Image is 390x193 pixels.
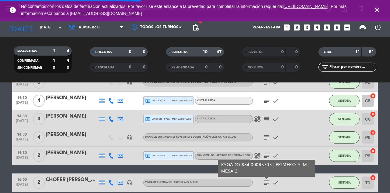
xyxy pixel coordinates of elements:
[272,115,279,123] i: check
[254,115,261,123] i: healing
[338,81,351,84] span: SENTADA
[172,154,192,158] span: mercadopago
[283,24,291,31] i: looks_one
[14,112,30,119] span: 14:30
[5,21,37,34] i: [DATE]
[253,25,281,30] span: Reservas para
[263,115,270,123] i: subject
[95,66,114,69] span: CANCELADA
[46,149,97,157] div: [PERSON_NAME]
[197,154,273,157] span: PICNIC EN LOS JARDINES CON VISITA Y DEGUSTACIÓN CLÁSICA
[17,50,37,53] span: RESERVADAS
[281,50,284,54] strong: 0
[199,20,202,24] span: fiber_manual_record
[95,51,112,54] span: CHECK INS
[67,58,70,63] strong: 4
[14,94,30,101] span: 14:30
[272,97,279,104] i: check
[329,131,360,144] button: SENTADA
[370,129,376,136] i: cancel
[338,117,351,121] span: SENTADA
[329,113,360,125] button: SENTADA
[33,177,45,189] span: 2
[129,50,131,54] strong: 0
[374,6,381,14] i: close
[143,50,147,54] strong: 0
[203,50,207,54] strong: 10
[263,179,270,186] i: subject
[21,4,346,16] a: . Por más información escríbanos a [EMAIL_ADDRESS][DOMAIN_NAME]
[343,24,351,31] i: add_box
[14,183,30,190] span: [DATE]
[370,175,376,181] i: cancel
[9,6,16,14] i: error
[145,98,151,104] i: local_atm
[145,153,151,158] i: local_atm
[359,24,366,31] span: print
[321,64,329,71] i: filter_list
[14,119,30,126] span: [DATE]
[221,162,312,175] div: PAGADO $34.000R5705 | PRIMERO ALM | MESA 2
[33,95,45,107] span: 4
[323,24,331,31] i: looks_5
[46,112,97,120] div: [PERSON_NAME]
[254,152,261,159] i: healing
[338,136,351,139] span: SENTADA
[272,79,279,86] i: check
[192,24,199,31] span: pending_actions
[272,179,279,186] i: check
[21,4,346,16] span: No contamos con los datos de facturación actualizados. Por favor use este enlance a la brevedad p...
[14,130,30,137] span: 14:30
[263,134,270,141] i: subject
[222,136,236,138] span: , ARS 20.000
[322,51,331,54] span: TOTAL
[374,24,381,31] i: power_settings_new
[145,153,165,158] span: visa * 1458
[293,24,301,31] i: looks_two
[172,99,192,103] span: mercadopago
[14,176,30,183] span: 16:00
[172,117,192,121] span: mercadopago
[295,50,299,54] strong: 0
[145,116,170,122] span: master * 5792
[79,25,100,30] span: Almuerzo
[370,148,376,154] i: cancel
[14,82,30,89] span: [DATE]
[333,24,341,31] i: looks_6
[197,118,215,120] span: VISITA CLÁSICA
[127,80,132,85] i: headset_mic
[272,134,279,141] i: check
[14,149,30,156] span: 14:30
[370,93,376,99] i: cancel
[46,176,97,184] div: CHOFER [PERSON_NAME] | [PERSON_NAME]
[172,66,194,69] span: RE AGENDADA
[295,65,299,69] strong: 0
[67,49,70,53] strong: 4
[53,65,55,70] strong: 0
[370,111,376,117] i: cancel
[355,50,360,54] strong: 11
[127,135,132,140] i: headset_mic
[248,66,263,69] span: NO SHOW
[272,152,279,159] i: check
[313,24,321,31] i: looks_4
[329,76,360,89] button: SENTADA
[17,66,42,69] span: SIN CONFIRMAR
[14,101,30,108] span: [DATE]
[222,81,236,83] span: , ARS 20.000
[217,50,223,54] strong: 47
[338,99,351,102] span: SENTADA
[283,4,328,9] a: [URL][DOMAIN_NAME]
[281,65,284,69] strong: 0
[329,95,360,107] button: SENTADA
[263,152,270,159] i: subject
[53,58,55,63] strong: 1
[14,137,30,144] span: [DATE]
[129,65,131,69] strong: 0
[57,24,64,31] i: arrow_drop_down
[33,150,45,162] span: 2
[17,59,38,62] span: CONFIRMADA
[33,113,45,125] span: 3
[329,177,360,189] button: SENTADA
[46,94,97,102] div: [PERSON_NAME]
